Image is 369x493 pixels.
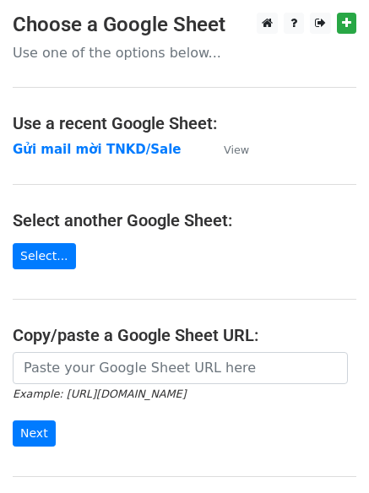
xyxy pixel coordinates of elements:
[13,325,356,345] h4: Copy/paste a Google Sheet URL:
[13,113,356,133] h4: Use a recent Google Sheet:
[224,144,249,156] small: View
[13,210,356,230] h4: Select another Google Sheet:
[13,352,348,384] input: Paste your Google Sheet URL here
[13,13,356,37] h3: Choose a Google Sheet
[13,420,56,447] input: Next
[13,387,186,400] small: Example: [URL][DOMAIN_NAME]
[207,142,249,157] a: View
[13,44,356,62] p: Use one of the options below...
[13,243,76,269] a: Select...
[13,142,182,157] a: Gửi mail mời TNKD/Sale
